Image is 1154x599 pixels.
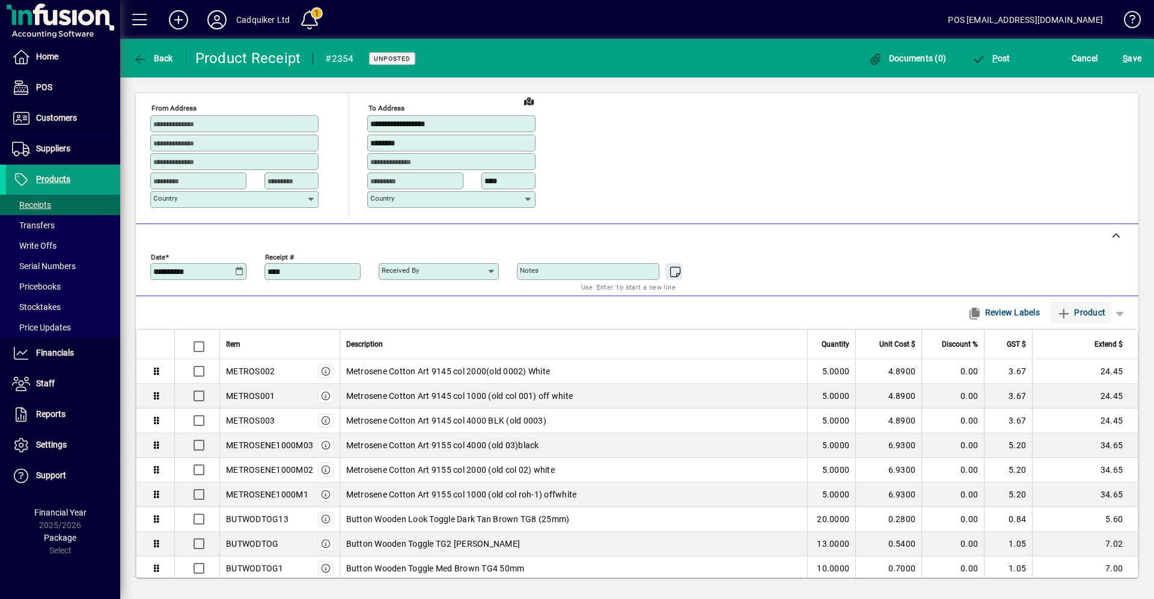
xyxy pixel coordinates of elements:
td: 0.00 [921,507,984,532]
td: 5.20 [984,482,1032,507]
td: Button Wooden Look Toggle Dark Tan Brown TG8 (25mm) [340,507,808,532]
app-page-header-button: Back [120,47,186,69]
span: Reports [36,409,66,419]
td: Button Wooden Toggle Med Brown TG4 50mm [340,556,808,581]
div: METROS003 [226,415,275,427]
td: 7.02 [1032,532,1138,556]
span: POS [36,82,52,92]
div: Product Receipt [195,49,301,68]
a: Financials [6,338,120,368]
td: 5.0000 [807,359,855,384]
span: S [1123,53,1128,63]
mat-label: Receipt # [265,252,294,261]
td: 0.00 [921,409,984,433]
td: 7.00 [1032,556,1138,581]
td: Metrosene Cotton Art 9155 col 4000 (old 03)black [340,433,808,458]
div: BUTWODTOG13 [226,513,288,525]
div: METROS002 [226,365,275,377]
td: 20.0000 [807,507,855,532]
td: 0.00 [921,482,984,507]
a: POS [6,73,120,103]
button: Cancel [1069,47,1101,69]
td: 34.65 [1032,458,1138,482]
a: View on map [519,91,539,111]
span: Description [346,338,383,351]
span: Item [226,338,240,351]
span: ave [1123,49,1141,68]
td: 3.67 [984,409,1032,433]
td: 5.0000 [807,458,855,482]
td: Metrosene Cotton Art 9155 col 2000 (old col 02) white [340,458,808,482]
span: Transfers [12,220,55,230]
td: 24.45 [1032,359,1138,384]
span: Documents (0) [868,53,946,63]
span: Quantity [822,338,849,351]
a: Settings [6,430,120,460]
td: 1.05 [984,556,1032,581]
span: Pricebooks [12,282,61,291]
mat-label: Received by [382,266,419,275]
a: Receipts [6,195,120,215]
a: Reports [6,400,120,430]
div: METROSENE1000M1 [226,488,308,500]
span: Products [36,174,70,184]
span: Product [1057,303,1105,322]
td: 0.00 [921,556,984,581]
span: GST $ [1007,338,1026,351]
span: 4.8900 [888,390,916,402]
span: Staff [36,379,55,388]
div: Cadquiker Ltd [236,10,290,29]
div: BUTWODTOG [226,538,278,550]
td: 5.0000 [807,433,855,458]
span: ost [971,53,1010,63]
td: 24.45 [1032,409,1138,433]
span: Write Offs [12,241,56,251]
span: 0.7000 [888,562,916,574]
a: Home [6,42,120,72]
button: Documents (0) [865,47,949,69]
td: Metrosene Cotton Art 9155 col 1000 (old col roh-1) offwhite [340,482,808,507]
span: Financials [36,348,74,357]
button: Save [1120,47,1144,69]
td: 13.0000 [807,532,855,556]
span: 6.9300 [888,488,916,500]
span: Review Labels [967,303,1040,322]
a: Price Updates [6,317,120,338]
div: METROSENE1000M02 [226,464,313,476]
span: Extend $ [1094,338,1123,351]
a: Pricebooks [6,276,120,297]
td: 0.00 [921,433,984,458]
mat-hint: Use 'Enter' to start a new line [581,280,676,294]
span: 6.9300 [888,439,916,451]
span: Support [36,470,66,480]
span: Serial Numbers [12,261,76,271]
span: Stocktakes [12,302,61,312]
button: Profile [198,9,236,31]
span: 4.8900 [888,415,916,427]
a: Customers [6,103,120,133]
a: Stocktakes [6,297,120,317]
span: Customers [36,113,77,123]
td: 5.20 [984,458,1032,482]
span: Discount % [942,338,978,351]
td: 10.0000 [807,556,855,581]
mat-label: Date [151,252,165,261]
td: 0.84 [984,507,1032,532]
span: 0.5400 [888,538,916,550]
td: 34.65 [1032,482,1138,507]
td: 34.65 [1032,433,1138,458]
td: 3.67 [984,359,1032,384]
td: 24.45 [1032,384,1138,409]
a: Transfers [6,215,120,236]
div: #2354 [325,49,353,68]
span: Settings [36,440,67,449]
td: 3.67 [984,384,1032,409]
span: Receipts [12,200,51,210]
a: Knowledge Base [1115,2,1139,41]
td: 5.60 [1032,507,1138,532]
button: Add [159,9,198,31]
span: Home [36,52,58,61]
td: 0.00 [921,532,984,556]
div: BUTWODTOG1 [226,562,284,574]
button: Post [968,47,1013,69]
